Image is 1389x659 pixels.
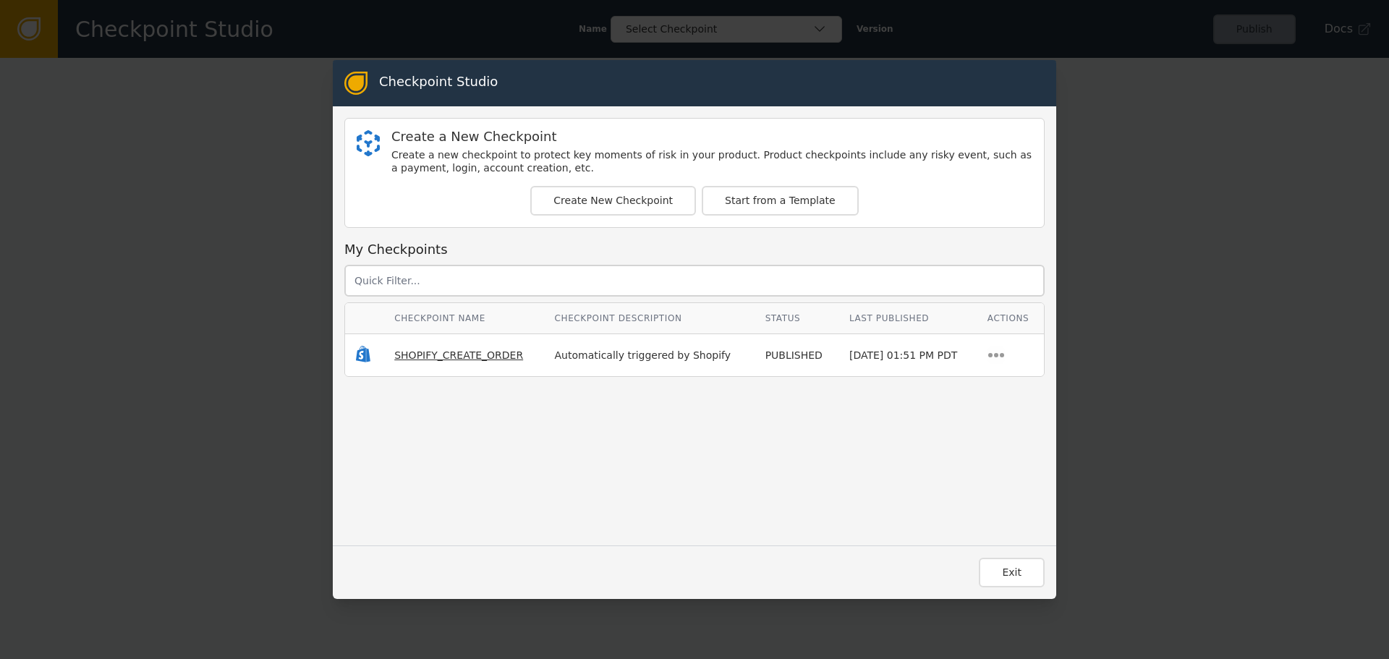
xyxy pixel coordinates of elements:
div: My Checkpoints [344,239,1045,259]
div: [DATE] 01:51 PM PDT [849,348,966,363]
div: PUBLISHED [765,348,828,363]
button: Start from a Template [702,186,859,216]
div: Checkpoint Studio [379,72,498,95]
div: Create a new checkpoint to protect key moments of risk in your product. Product checkpoints inclu... [391,149,1032,174]
th: Last Published [838,303,977,334]
span: SHOPIFY_CREATE_ORDER [394,349,523,361]
input: Quick Filter... [344,265,1045,297]
th: Actions [977,303,1044,334]
button: Create New Checkpoint [530,186,696,216]
button: Exit [979,558,1045,587]
div: Create a New Checkpoint [391,130,1032,143]
span: Automatically triggered by Shopify [555,349,731,361]
th: Checkpoint Name [383,303,543,334]
th: Checkpoint Description [544,303,755,334]
th: Status [755,303,838,334]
